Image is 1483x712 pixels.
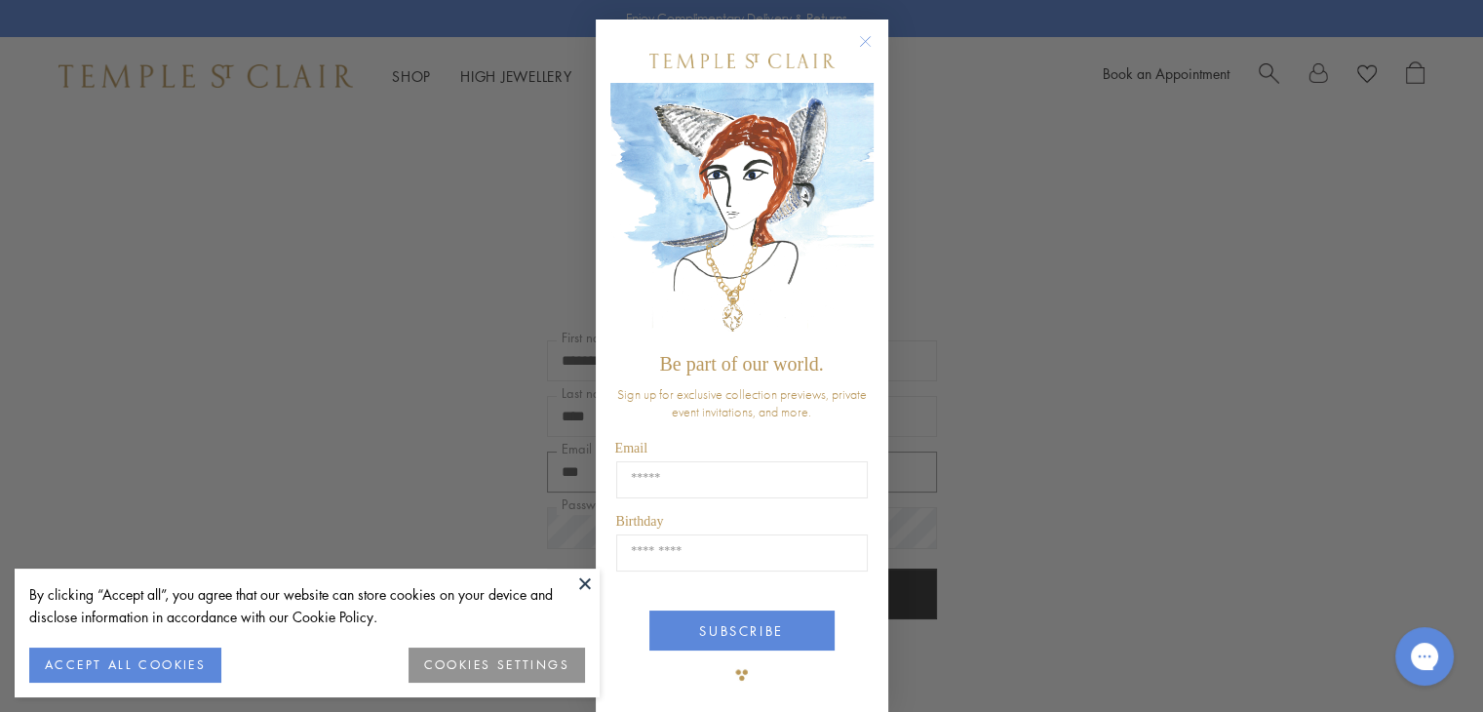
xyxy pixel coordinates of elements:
img: Temple St. Clair [649,54,835,68]
span: Birthday [616,514,664,529]
button: COOKIES SETTINGS [409,648,585,683]
button: SUBSCRIBE [649,611,835,651]
iframe: Gorgias live chat messenger [1385,620,1463,692]
button: Close dialog [863,39,887,63]
span: Be part of our world. [659,353,823,375]
input: Email [616,461,868,498]
div: By clicking “Accept all”, you agree that our website can store cookies on your device and disclos... [29,583,585,628]
img: c4a9eb12-d91a-4d4a-8ee0-386386f4f338.jpeg [610,83,874,343]
button: ACCEPT ALL COOKIES [29,648,221,683]
img: TSC [722,655,761,694]
span: Sign up for exclusive collection previews, private event invitations, and more. [617,385,867,420]
span: Email [615,441,647,455]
